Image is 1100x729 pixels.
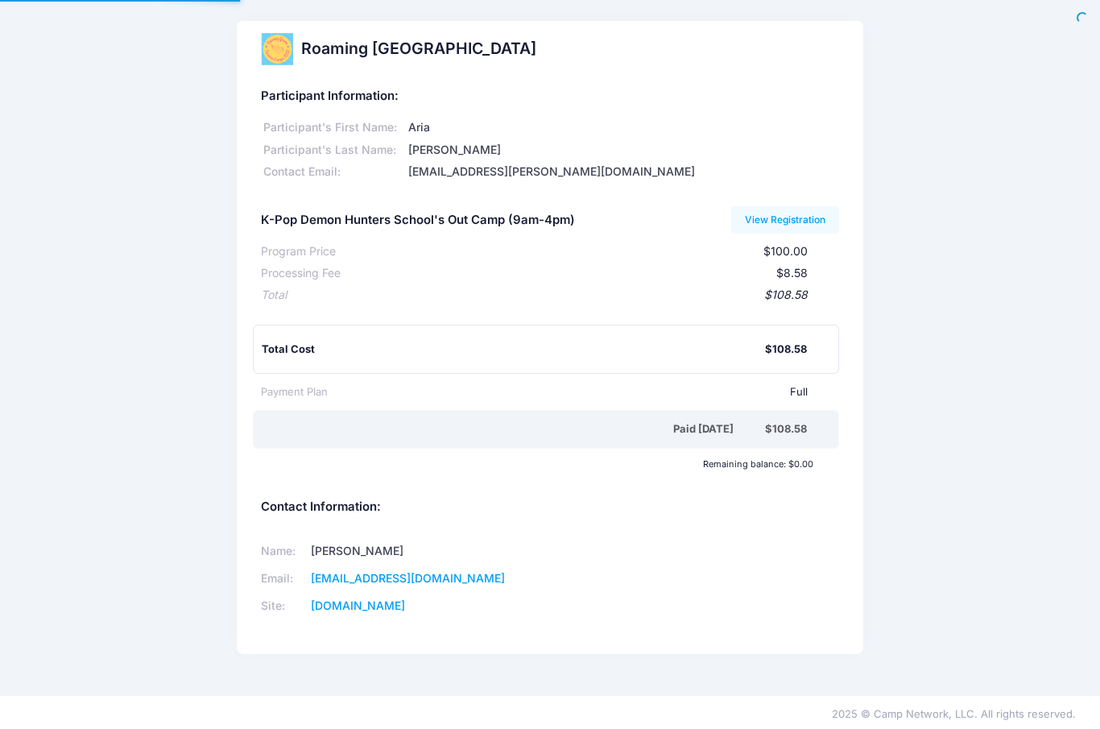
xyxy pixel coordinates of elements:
[311,571,505,585] a: [EMAIL_ADDRESS][DOMAIN_NAME]
[261,119,406,136] div: Participant's First Name:
[261,243,336,260] div: Program Price
[261,265,341,282] div: Processing Fee
[731,206,840,234] a: View Registration
[261,384,328,400] div: Payment Plan
[832,707,1076,720] span: 2025 © Camp Network, LLC. All rights reserved.
[301,39,536,58] h2: Roaming [GEOGRAPHIC_DATA]
[405,119,839,136] div: Aria
[262,342,766,358] div: Total Cost
[261,213,575,228] h5: K-Pop Demon Hunters School's Out Camp (9am-4pm)
[405,164,839,180] div: [EMAIL_ADDRESS][PERSON_NAME][DOMAIN_NAME]
[765,421,807,437] div: $108.58
[287,287,808,304] div: $108.58
[328,384,808,400] div: Full
[253,459,821,469] div: Remaining balance: $0.00
[261,142,406,159] div: Participant's Last Name:
[261,287,287,304] div: Total
[264,421,766,437] div: Paid [DATE]
[305,538,529,565] td: [PERSON_NAME]
[405,142,839,159] div: [PERSON_NAME]
[261,593,306,620] td: Site:
[261,565,306,593] td: Email:
[261,538,306,565] td: Name:
[311,599,405,612] a: [DOMAIN_NAME]
[341,265,808,282] div: $8.58
[261,164,406,180] div: Contact Email:
[763,244,808,258] span: $100.00
[765,342,807,358] div: $108.58
[261,500,840,515] h5: Contact Information:
[261,89,840,104] h5: Participant Information:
